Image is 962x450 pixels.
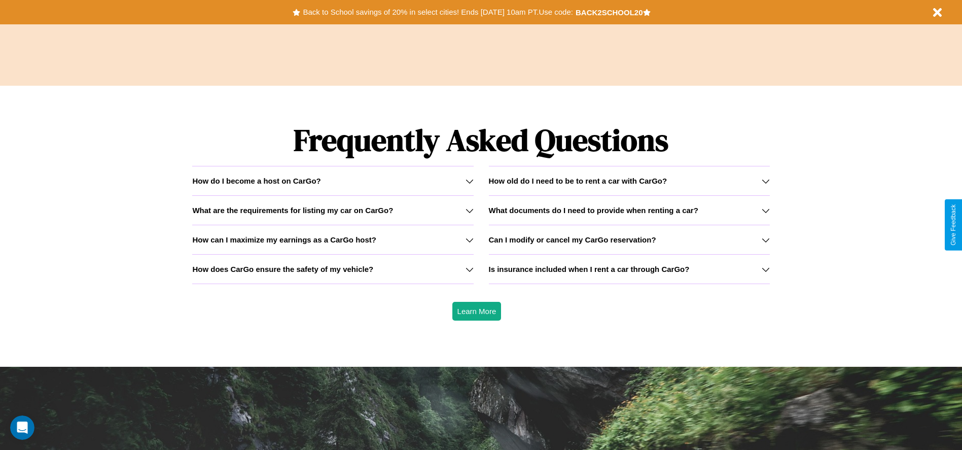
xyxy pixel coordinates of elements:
[192,265,373,273] h3: How does CarGo ensure the safety of my vehicle?
[950,204,957,246] div: Give Feedback
[576,8,643,17] b: BACK2SCHOOL20
[489,206,698,215] h3: What documents do I need to provide when renting a car?
[192,206,393,215] h3: What are the requirements for listing my car on CarGo?
[300,5,575,19] button: Back to School savings of 20% in select cities! Ends [DATE] 10am PT.Use code:
[489,235,656,244] h3: Can I modify or cancel my CarGo reservation?
[192,177,320,185] h3: How do I become a host on CarGo?
[489,177,667,185] h3: How old do I need to be to rent a car with CarGo?
[192,114,769,166] h1: Frequently Asked Questions
[489,265,690,273] h3: Is insurance included when I rent a car through CarGo?
[10,416,34,440] iframe: Intercom live chat
[452,302,502,321] button: Learn More
[192,235,376,244] h3: How can I maximize my earnings as a CarGo host?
